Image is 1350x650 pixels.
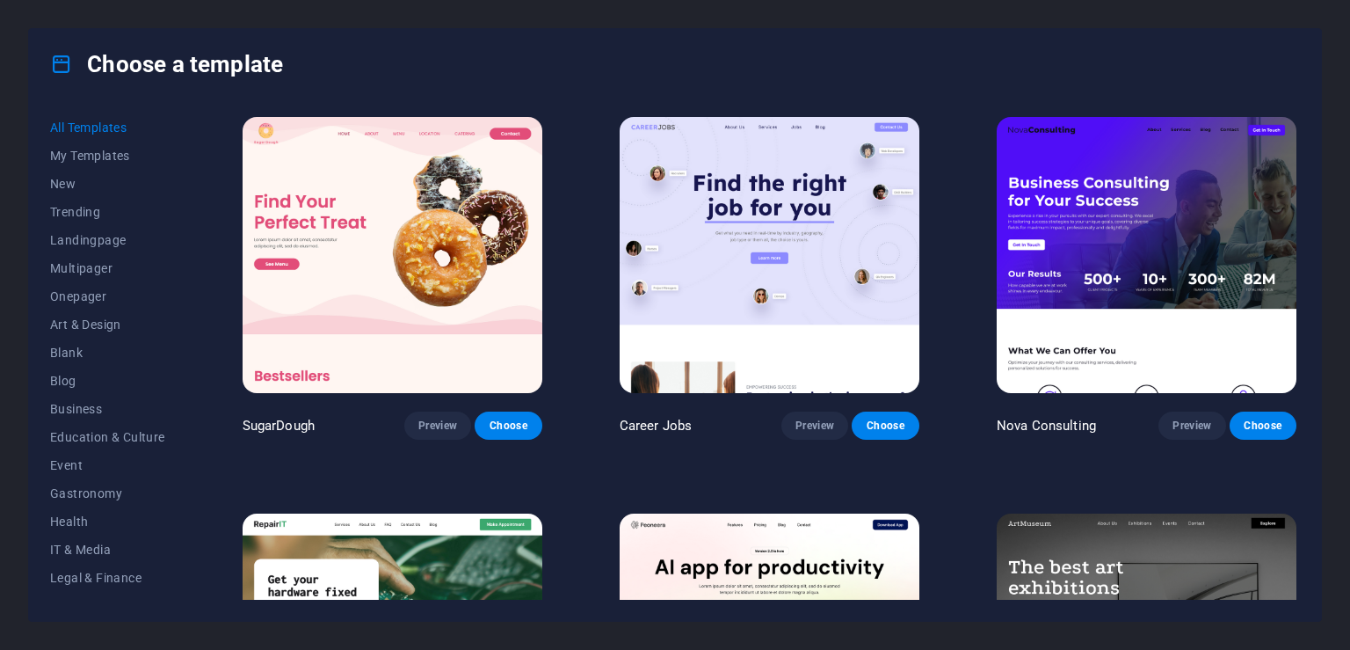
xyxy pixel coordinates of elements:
[243,417,315,435] p: SugarDough
[1172,419,1211,433] span: Preview
[50,261,165,275] span: Multipager
[50,458,165,472] span: Event
[418,419,457,433] span: Preview
[50,543,165,557] span: IT & Media
[50,339,165,367] button: Blank
[50,430,165,444] span: Education & Culture
[50,121,165,135] span: All Templates
[50,310,165,339] button: Art & Design
[50,142,165,170] button: My Templates
[620,417,693,435] p: Career Jobs
[404,412,471,440] button: Preview
[50,198,165,226] button: Trending
[50,536,165,564] button: IT & Media
[795,419,834,433] span: Preview
[50,451,165,479] button: Event
[50,149,165,163] span: My Templates
[50,374,165,388] span: Blog
[50,571,165,585] span: Legal & Finance
[50,50,283,78] h4: Choose a template
[50,367,165,395] button: Blog
[243,117,542,393] img: SugarDough
[620,117,919,393] img: Career Jobs
[781,412,848,440] button: Preview
[50,599,165,613] span: Non-Profit
[50,346,165,360] span: Blank
[1158,412,1225,440] button: Preview
[50,318,165,332] span: Art & Design
[50,177,165,191] span: New
[997,117,1296,393] img: Nova Consulting
[50,170,165,198] button: New
[50,423,165,451] button: Education & Culture
[50,226,165,254] button: Landingpage
[50,395,165,423] button: Business
[50,289,165,303] span: Onepager
[1230,412,1296,440] button: Choose
[50,508,165,536] button: Health
[50,205,165,219] span: Trending
[1244,419,1282,433] span: Choose
[50,515,165,529] span: Health
[50,592,165,620] button: Non-Profit
[50,282,165,310] button: Onepager
[50,402,165,416] span: Business
[475,412,541,440] button: Choose
[50,479,165,508] button: Gastronomy
[852,412,918,440] button: Choose
[50,564,165,592] button: Legal & Finance
[50,233,165,247] span: Landingpage
[489,419,527,433] span: Choose
[997,417,1096,435] p: Nova Consulting
[50,254,165,282] button: Multipager
[50,113,165,142] button: All Templates
[866,419,904,433] span: Choose
[50,486,165,500] span: Gastronomy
